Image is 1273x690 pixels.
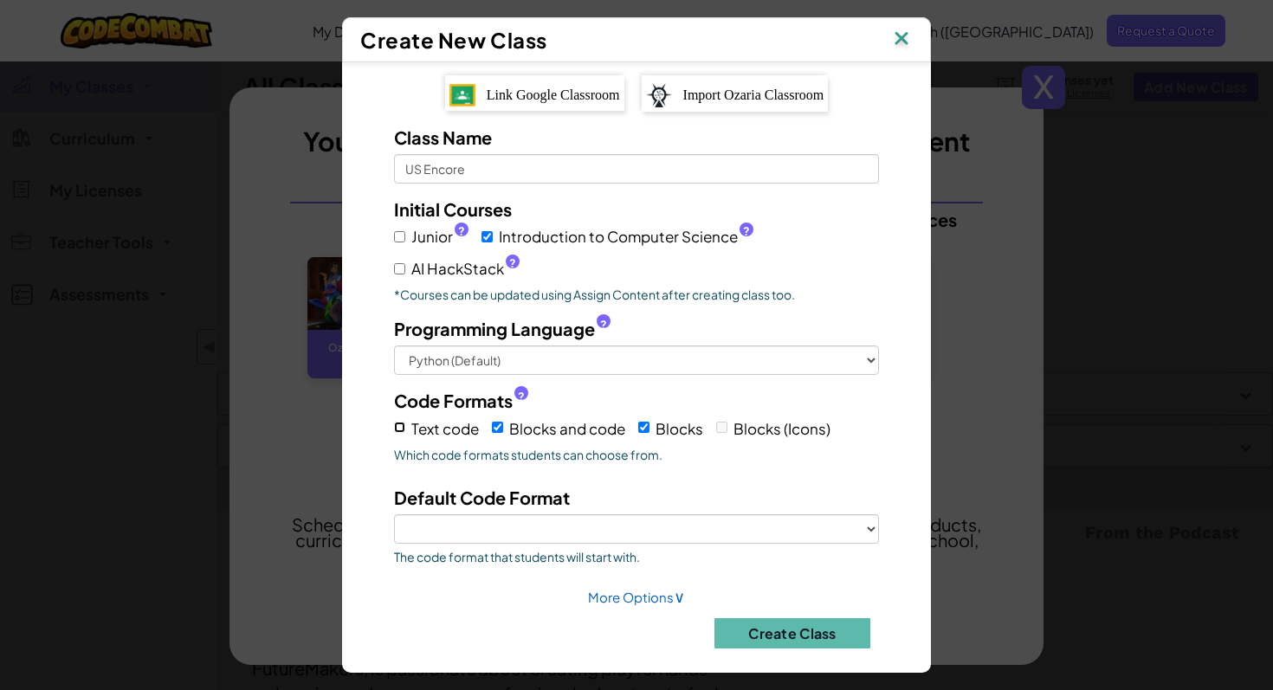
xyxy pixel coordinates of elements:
[394,487,570,508] span: Default Code Format
[499,224,753,249] span: Introduction to Computer Science
[394,263,405,274] input: AI HackStack?
[394,422,405,433] input: Text code
[492,422,503,433] input: Blocks and code
[394,231,405,242] input: Junior?
[518,390,525,403] span: ?
[487,87,620,102] span: Link Google Classroom
[394,126,492,148] span: Class Name
[458,224,465,238] span: ?
[481,231,493,242] input: Introduction to Computer Science?
[600,318,607,332] span: ?
[394,548,879,565] span: The code format that students will start with.
[588,589,685,605] a: More Options
[394,286,879,303] p: *Courses can be updated using Assign Content after creating class too.
[683,87,824,102] span: Import Ozaria Classroom
[394,316,595,341] span: Programming Language
[714,618,870,648] button: Create Class
[509,256,516,270] span: ?
[743,224,750,238] span: ?
[638,422,649,433] input: Blocks
[890,27,913,53] img: IconClose.svg
[733,419,830,438] span: Blocks (Icons)
[394,446,879,463] span: Which code formats students can choose from.
[449,84,475,106] img: IconGoogleClassroom.svg
[716,422,727,433] input: Blocks (Icons)
[411,419,479,438] span: Text code
[509,419,625,438] span: Blocks and code
[394,388,513,413] span: Code Formats
[411,224,468,249] span: Junior
[394,197,512,222] label: Initial Courses
[360,27,547,53] span: Create New Class
[646,83,672,107] img: ozaria-logo.png
[656,419,703,438] span: Blocks
[411,256,520,281] span: AI HackStack
[674,586,685,606] span: ∨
